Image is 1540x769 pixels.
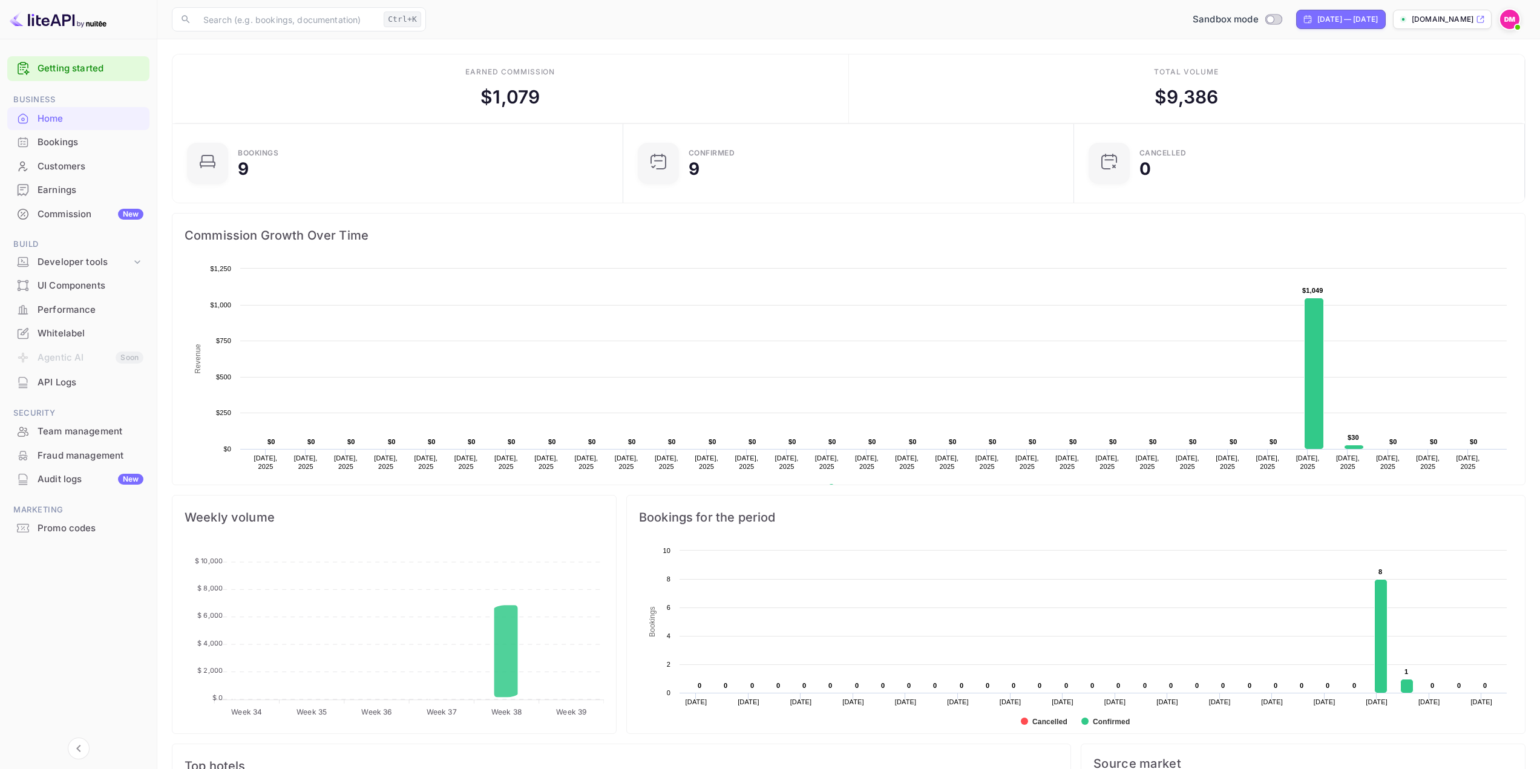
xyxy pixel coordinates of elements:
[750,682,754,689] text: 0
[667,661,670,668] text: 2
[38,183,143,197] div: Earnings
[738,698,759,705] text: [DATE]
[1404,668,1408,675] text: 1
[7,274,149,296] a: UI Components
[414,454,438,470] text: [DATE], 2025
[7,420,149,442] a: Team management
[1069,438,1077,445] text: $0
[374,454,398,470] text: [DATE], 2025
[267,438,275,445] text: $0
[491,707,522,716] tspan: Week 38
[556,707,586,716] tspan: Week 39
[294,454,318,470] text: [DATE], 2025
[802,682,806,689] text: 0
[384,11,421,27] div: Ctrl+K
[238,160,249,177] div: 9
[689,149,735,157] div: Confirmed
[1470,438,1478,445] text: $0
[975,454,999,470] text: [DATE], 2025
[949,438,957,445] text: $0
[1143,682,1147,689] text: 0
[38,425,143,439] div: Team management
[842,698,864,705] text: [DATE]
[1248,682,1251,689] text: 0
[1378,568,1382,575] text: 8
[223,445,231,453] text: $0
[7,155,149,177] a: Customers
[7,407,149,420] span: Security
[1176,454,1199,470] text: [DATE], 2025
[1055,454,1079,470] text: [DATE], 2025
[1261,698,1283,705] text: [DATE]
[1274,682,1277,689] text: 0
[1221,682,1225,689] text: 0
[868,438,876,445] text: $0
[118,209,143,220] div: New
[1116,682,1120,689] text: 0
[1352,682,1356,689] text: 0
[7,444,149,468] div: Fraud management
[7,155,149,178] div: Customers
[231,707,262,716] tspan: Week 34
[197,639,223,647] tspan: $ 4,000
[7,178,149,202] div: Earnings
[749,438,756,445] text: $0
[307,438,315,445] text: $0
[38,522,143,535] div: Promo codes
[828,682,832,689] text: 0
[855,682,859,689] text: 0
[38,62,143,76] a: Getting started
[667,575,670,583] text: 8
[7,107,149,129] a: Home
[1109,438,1117,445] text: $0
[1052,698,1073,705] text: [DATE]
[7,517,149,540] div: Promo codes
[216,409,231,416] text: $250
[698,682,701,689] text: 0
[1169,682,1173,689] text: 0
[197,611,223,620] tspan: $ 6,000
[7,322,149,345] div: Whitelabel
[7,371,149,393] a: API Logs
[534,454,558,470] text: [DATE], 2025
[465,67,555,77] div: Earned commission
[588,438,596,445] text: $0
[254,454,278,470] text: [DATE], 2025
[1149,438,1157,445] text: $0
[1470,698,1492,705] text: [DATE]
[1195,682,1199,689] text: 0
[1029,438,1037,445] text: $0
[1012,682,1015,689] text: 0
[648,606,657,637] text: Bookings
[212,693,223,702] tspan: $ 0
[668,438,676,445] text: $0
[986,682,989,689] text: 0
[7,252,149,273] div: Developer tools
[839,484,870,492] text: Revenue
[7,93,149,106] span: Business
[1156,698,1178,705] text: [DATE]
[347,438,355,445] text: $0
[935,454,959,470] text: [DATE], 2025
[1256,454,1279,470] text: [DATE], 2025
[1104,698,1126,705] text: [DATE]
[7,107,149,131] div: Home
[1270,438,1277,445] text: $0
[1209,698,1231,705] text: [DATE]
[655,454,678,470] text: [DATE], 2025
[790,698,812,705] text: [DATE]
[709,438,716,445] text: $0
[1376,454,1400,470] text: [DATE], 2025
[1015,454,1039,470] text: [DATE], 2025
[667,689,670,696] text: 0
[38,327,143,341] div: Whitelabel
[297,707,327,716] tspan: Week 35
[1064,682,1068,689] text: 0
[724,682,727,689] text: 0
[775,454,799,470] text: [DATE], 2025
[1366,698,1388,705] text: [DATE]
[907,682,911,689] text: 0
[210,265,231,272] text: $1,250
[1430,438,1438,445] text: $0
[334,454,358,470] text: [DATE], 2025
